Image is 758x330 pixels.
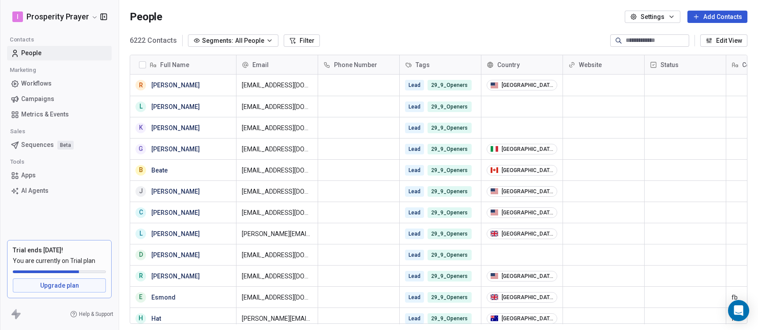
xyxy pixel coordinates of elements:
[728,300,749,321] div: Open Intercom Messenger
[242,124,312,132] span: [EMAIL_ADDRESS][DOMAIN_NAME]
[242,272,312,281] span: [EMAIL_ADDRESS][DOMAIN_NAME]
[242,208,312,217] span: [EMAIL_ADDRESS][DOMAIN_NAME]
[6,125,29,138] span: Sales
[151,124,200,131] a: [PERSON_NAME]
[21,79,52,88] span: Workflows
[502,315,553,322] div: [GEOGRAPHIC_DATA]
[139,292,143,302] div: E
[139,208,143,217] div: c
[21,140,54,150] span: Sequences
[21,186,49,195] span: AI Agents
[428,186,471,197] span: 29_9_Openers
[502,82,553,88] div: [GEOGRAPHIC_DATA]
[405,292,424,303] span: Lead
[502,231,553,237] div: [GEOGRAPHIC_DATA]
[405,207,424,218] span: Lead
[6,64,40,77] span: Marketing
[139,271,143,281] div: R
[139,229,143,238] div: L
[428,313,471,324] span: 29_9_Openers
[13,256,106,265] span: You are currently on Trial plan
[428,144,471,154] span: 29_9_Openers
[151,230,200,237] a: [PERSON_NAME]
[284,34,320,47] button: Filter
[130,55,236,74] div: Full Name
[21,94,54,104] span: Campaigns
[26,11,89,22] span: Prosperity Prayer
[318,55,399,74] div: Phone Number
[502,188,553,195] div: [GEOGRAPHIC_DATA]
[151,294,176,301] a: Esmond
[405,313,424,324] span: Lead
[416,60,430,69] span: Tags
[405,80,424,90] span: Lead
[70,311,113,318] a: Help & Support
[405,101,424,112] span: Lead
[242,145,312,154] span: [EMAIL_ADDRESS][DOMAIN_NAME]
[242,251,312,259] span: [EMAIL_ADDRESS][DOMAIN_NAME]
[151,251,200,259] a: [PERSON_NAME]
[7,138,112,152] a: SequencesBeta
[242,293,312,302] span: [EMAIL_ADDRESS][DOMAIN_NAME]
[40,281,79,290] span: Upgrade plan
[139,144,143,154] div: G
[660,60,679,69] span: Status
[405,144,424,154] span: Lead
[21,110,69,119] span: Metrics & Events
[130,10,162,23] span: People
[334,60,377,69] span: Phone Number
[17,12,19,21] span: I
[242,102,312,111] span: [EMAIL_ADDRESS][DOMAIN_NAME]
[502,210,553,216] div: [GEOGRAPHIC_DATA]
[242,314,312,323] span: [PERSON_NAME][EMAIL_ADDRESS][DOMAIN_NAME]
[151,273,200,280] a: [PERSON_NAME]
[21,171,36,180] span: Apps
[242,229,312,238] span: [PERSON_NAME][EMAIL_ADDRESS][PERSON_NAME][DOMAIN_NAME]
[151,167,168,174] a: Beate
[7,92,112,106] a: Campaigns
[13,246,106,255] div: Trial ends [DATE]!
[7,168,112,183] a: Apps
[579,60,602,69] span: Website
[151,146,200,153] a: [PERSON_NAME]
[139,123,143,132] div: K
[151,188,200,195] a: [PERSON_NAME]
[6,33,38,46] span: Contacts
[57,141,74,150] span: Beta
[11,9,94,24] button: IProsperity Prayer
[428,123,471,133] span: 29_9_Openers
[202,36,233,45] span: Segments:
[151,209,200,216] a: [PERSON_NAME]
[79,311,113,318] span: Help & Support
[563,55,644,74] div: Website
[139,165,143,175] div: B
[6,155,28,169] span: Tools
[139,187,143,196] div: J
[242,166,312,175] span: [EMAIL_ADDRESS][DOMAIN_NAME]
[130,75,236,324] div: grid
[405,123,424,133] span: Lead
[160,60,189,69] span: Full Name
[252,60,269,69] span: Email
[400,55,481,74] div: Tags
[428,207,471,218] span: 29_9_Openers
[428,165,471,176] span: 29_9_Openers
[7,184,112,198] a: AI Agents
[700,34,747,47] button: Edit View
[502,273,553,279] div: [GEOGRAPHIC_DATA]
[130,35,177,46] span: 6222 Contacts
[428,229,471,239] span: 29_9_Openers
[405,271,424,281] span: Lead
[428,80,471,90] span: 29_9_Openers
[151,315,161,322] a: Hat
[242,81,312,90] span: [EMAIL_ADDRESS][DOMAIN_NAME]
[151,82,200,89] a: [PERSON_NAME]
[405,229,424,239] span: Lead
[405,165,424,176] span: Lead
[502,294,553,300] div: [GEOGRAPHIC_DATA]
[139,314,143,323] div: H
[151,103,200,110] a: [PERSON_NAME]
[405,186,424,197] span: Lead
[7,107,112,122] a: Metrics & Events
[428,101,471,112] span: 29_9_Openers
